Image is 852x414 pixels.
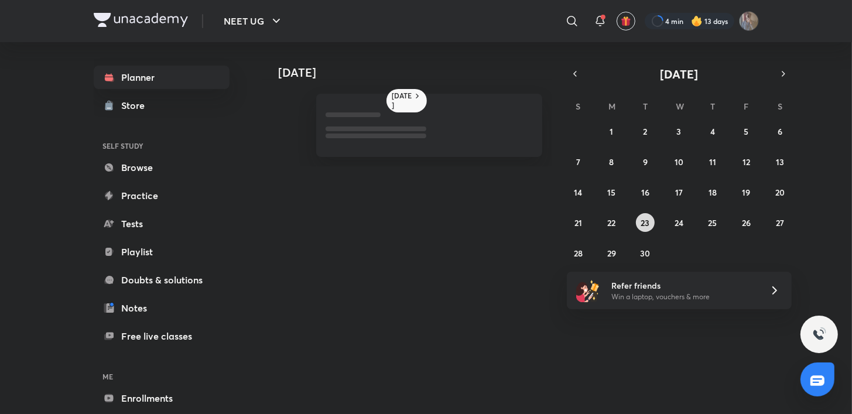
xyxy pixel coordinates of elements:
[122,98,152,112] div: Store
[574,187,582,198] abbr: September 14, 2025
[94,13,188,30] a: Company Logo
[776,156,784,167] abbr: September 13, 2025
[583,66,775,82] button: [DATE]
[603,213,621,232] button: September 22, 2025
[608,217,616,228] abbr: September 22, 2025
[279,66,554,80] h4: [DATE]
[669,122,688,141] button: September 3, 2025
[737,152,755,171] button: September 12, 2025
[94,212,230,235] a: Tests
[94,324,230,348] a: Free live classes
[669,183,688,201] button: September 17, 2025
[703,183,722,201] button: September 18, 2025
[94,386,230,410] a: Enrollments
[742,156,750,167] abbr: September 12, 2025
[636,183,655,201] button: September 16, 2025
[812,327,826,341] img: ttu
[636,122,655,141] button: September 2, 2025
[636,213,655,232] button: September 23, 2025
[703,122,722,141] button: September 4, 2025
[569,244,587,262] button: September 28, 2025
[617,12,635,30] button: avatar
[569,213,587,232] button: September 21, 2025
[778,101,782,112] abbr: Saturday
[737,122,755,141] button: September 5, 2025
[603,183,621,201] button: September 15, 2025
[691,15,703,27] img: streak
[603,122,621,141] button: September 1, 2025
[739,11,759,31] img: shubhanshu yadav
[708,217,717,228] abbr: September 25, 2025
[603,152,621,171] button: September 8, 2025
[709,156,716,167] abbr: September 11, 2025
[641,217,650,228] abbr: September 23, 2025
[737,183,755,201] button: September 19, 2025
[675,156,683,167] abbr: September 10, 2025
[660,66,698,82] span: [DATE]
[636,152,655,171] button: September 9, 2025
[771,213,789,232] button: September 27, 2025
[669,213,688,232] button: September 24, 2025
[771,122,789,141] button: September 6, 2025
[669,152,688,171] button: September 10, 2025
[574,217,582,228] abbr: September 21, 2025
[742,187,750,198] abbr: September 19, 2025
[643,101,648,112] abbr: Tuesday
[94,184,230,207] a: Practice
[703,152,722,171] button: September 11, 2025
[675,217,683,228] abbr: September 24, 2025
[744,101,748,112] abbr: Friday
[94,13,188,27] img: Company Logo
[607,248,616,259] abbr: September 29, 2025
[609,101,616,112] abbr: Monday
[744,126,748,137] abbr: September 5, 2025
[771,183,789,201] button: September 20, 2025
[742,217,751,228] abbr: September 26, 2025
[94,268,230,292] a: Doubts & solutions
[569,152,587,171] button: September 7, 2025
[94,136,230,156] h6: SELF STUDY
[576,156,580,167] abbr: September 7, 2025
[676,126,681,137] abbr: September 3, 2025
[610,126,614,137] abbr: September 1, 2025
[603,244,621,262] button: September 29, 2025
[611,279,755,292] h6: Refer friends
[675,187,683,198] abbr: September 17, 2025
[775,187,785,198] abbr: September 20, 2025
[710,101,715,112] abbr: Thursday
[610,156,614,167] abbr: September 8, 2025
[643,156,648,167] abbr: September 9, 2025
[94,156,230,179] a: Browse
[644,126,648,137] abbr: September 2, 2025
[778,126,782,137] abbr: September 6, 2025
[641,187,649,198] abbr: September 16, 2025
[676,101,684,112] abbr: Wednesday
[771,152,789,171] button: September 13, 2025
[611,292,755,302] p: Win a laptop, vouchers & more
[576,279,600,302] img: referral
[608,187,616,198] abbr: September 15, 2025
[94,94,230,117] a: Store
[217,9,290,33] button: NEET UG
[392,91,413,110] h6: [DATE]
[641,248,651,259] abbr: September 30, 2025
[737,213,755,232] button: September 26, 2025
[621,16,631,26] img: avatar
[94,367,230,386] h6: ME
[569,183,587,201] button: September 14, 2025
[576,101,580,112] abbr: Sunday
[710,126,715,137] abbr: September 4, 2025
[709,187,717,198] abbr: September 18, 2025
[703,213,722,232] button: September 25, 2025
[94,66,230,89] a: Planner
[574,248,583,259] abbr: September 28, 2025
[636,244,655,262] button: September 30, 2025
[776,217,784,228] abbr: September 27, 2025
[94,296,230,320] a: Notes
[94,240,230,264] a: Playlist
